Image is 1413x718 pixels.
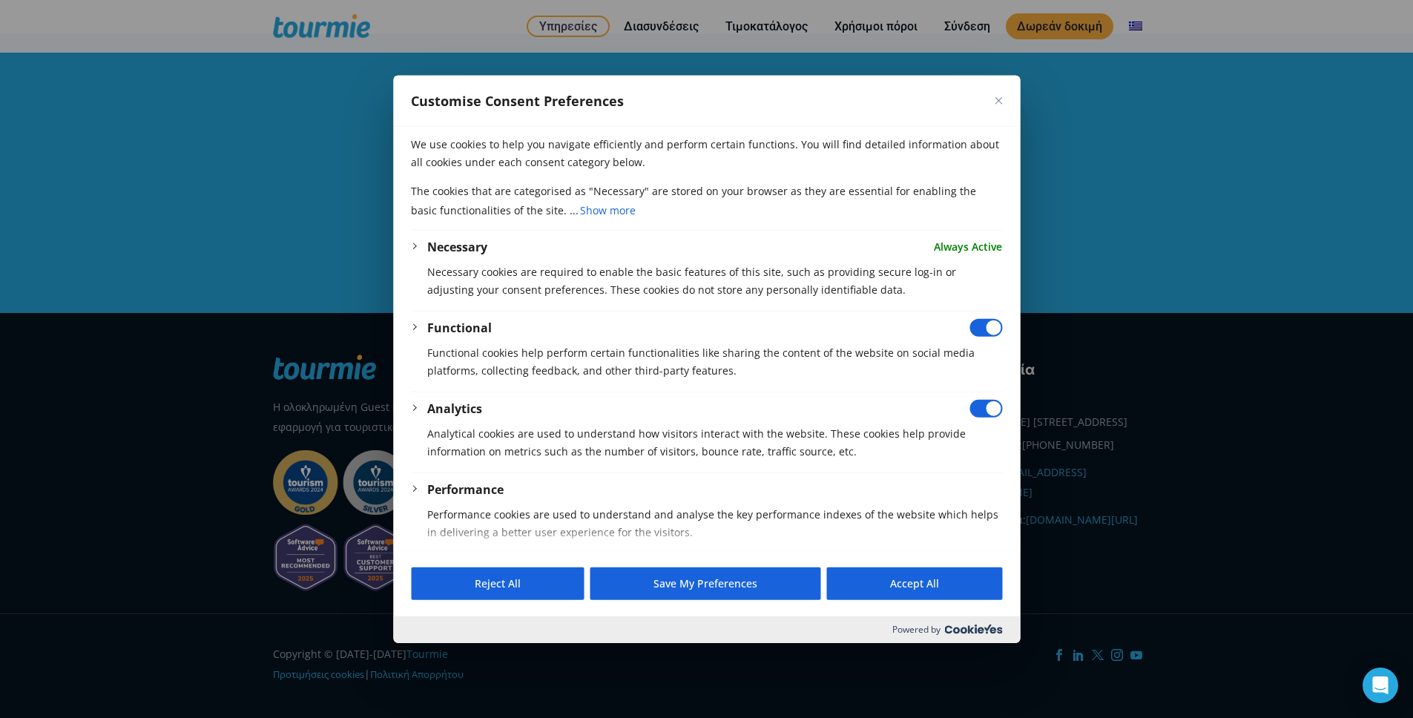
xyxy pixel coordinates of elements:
span: Always Active [934,238,1002,256]
button: Reject All [411,567,584,599]
div: Open Intercom Messenger [1363,668,1398,703]
button: Save My Preferences [590,567,820,599]
button: Show more [579,200,637,221]
button: Close [995,97,1002,105]
p: Analytical cookies are used to understand how visitors interact with the website. These cookies h... [427,425,1002,461]
button: Performance [427,481,504,498]
button: Analytics [427,400,482,418]
button: Necessary [427,238,487,256]
span: Customise Consent Preferences [411,92,624,110]
p: We use cookies to help you navigate efficiently and perform certain functions. You will find deta... [411,136,1002,171]
button: Functional [427,319,492,337]
p: The cookies that are categorised as "Necessary" are stored on your browser as they are essential ... [411,182,1002,221]
input: Disable Analytics [969,400,1002,418]
div: Powered by [393,616,1020,642]
p: Functional cookies help perform certain functionalities like sharing the content of the website o... [427,344,1002,380]
button: Accept All [826,567,1002,599]
input: Disable Functional [969,319,1002,337]
p: Necessary cookies are required to enable the basic features of this site, such as providing secur... [427,263,1002,299]
p: Performance cookies are used to understand and analyse the key performance indexes of the website... [427,506,1002,541]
